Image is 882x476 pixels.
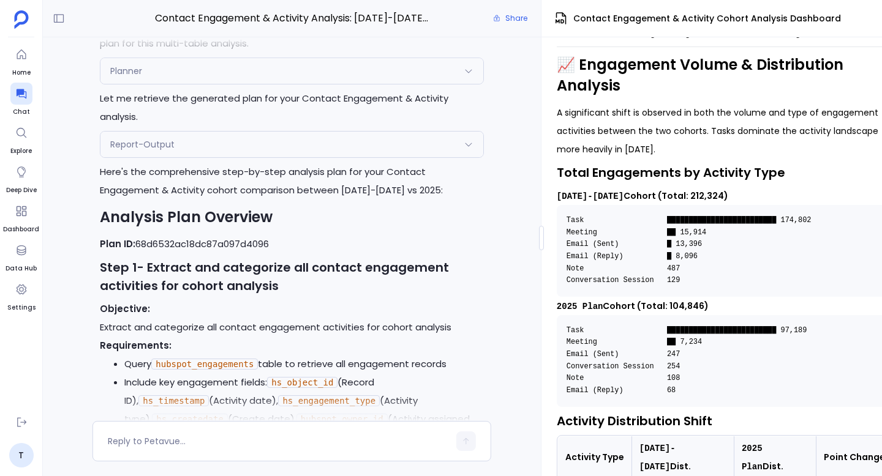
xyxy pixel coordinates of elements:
[6,161,37,195] a: Deep Dive
[567,326,816,395] code: Task █████████████████████████ 97,189 Meeting ██ 7,234 Email (Sent) 247 Conversation Session 254 ...
[7,303,36,313] span: Settings
[100,258,483,295] h3: - Extract and categorize all contact engagement activities for cohort analysis
[10,107,32,117] span: Chat
[100,339,171,352] strong: Requirements:
[14,10,29,29] img: petavue logo
[151,359,258,370] code: hubspot_engagements
[557,190,728,202] strong: Cohort (Total: 212,324)
[742,444,767,472] code: 2025 Plan
[10,43,32,78] a: Home
[100,259,137,276] strong: Step 1
[6,185,37,195] span: Deep Dive
[3,200,39,234] a: Dashboard
[6,264,37,273] span: Data Hub
[155,10,429,26] span: Contact Engagement & Activity Analysis: [DATE]-[DATE] vs 2025 Cohort Comparison
[505,13,527,23] span: Share
[100,235,483,253] p: 68d6532ac18dc87a097d4096
[3,225,39,234] span: Dashboard
[138,395,209,406] code: hs_timestamp
[267,377,337,388] code: hs_object_id
[486,10,535,27] button: Share
[100,89,483,126] p: Let me retrieve the generated plan for your Contact Engagement & Activity analysis.
[100,302,150,315] strong: Objective:
[100,207,483,228] h2: Analysis Plan Overview
[10,122,32,156] a: Explore
[10,146,32,156] span: Explore
[557,300,709,312] strong: Cohort (Total: 104,846)
[7,278,36,313] a: Settings
[557,302,603,311] code: 2025 Plan
[100,237,135,250] strong: Plan ID:
[6,239,37,273] a: Data Hub
[567,216,820,284] code: Task █████████████████████████ 174,802 Meeting ██ 15,914 Email (Sent) █ 13,396 Email (Reply) █ 8,...
[9,443,34,467] a: T
[110,138,175,151] span: Report-Output
[10,68,32,78] span: Home
[639,444,676,472] code: [DATE]-[DATE]
[100,163,483,199] p: Here's the comprehensive step-by-step analysis plan for your Contact Engagement & Activity cohort...
[110,65,142,77] span: Planner
[10,83,32,117] a: Chat
[573,12,841,25] span: Contact Engagement & Activity Cohort Analysis Dashboard
[278,395,380,406] code: hs_engagement_type
[124,373,483,447] li: Include key engagement fields: (Record ID), (Activity date), (Activity type), (Create date), (Act...
[124,355,483,373] li: Query table to retrieve all engagement records
[100,300,483,337] p: Extract and categorize all contact engagement activities for cohort analysis
[557,192,624,201] code: [DATE]-[DATE]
